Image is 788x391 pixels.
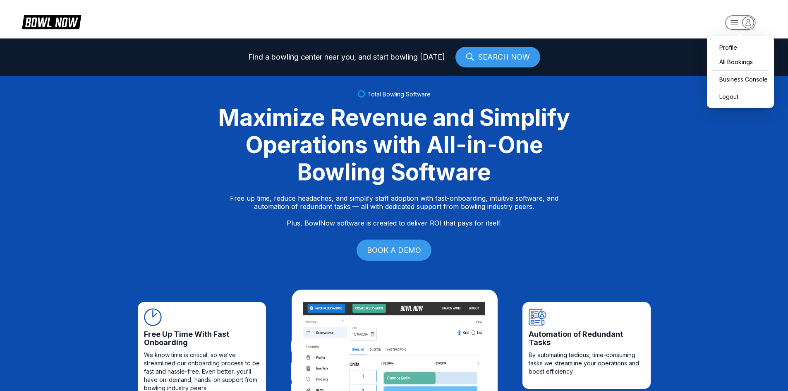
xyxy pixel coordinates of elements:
button: Logout [711,89,770,104]
a: All Bookings [711,55,770,69]
span: Automation of Redundant Tasks [529,330,644,347]
a: SEARCH NOW [455,47,540,67]
div: Maximize Revenue and Simplify Operations with All-in-One Bowling Software [208,104,580,186]
span: Total Bowling Software [367,91,431,98]
a: BOOK A DEMO [357,240,431,261]
a: Business Console [711,72,770,86]
span: Find a bowling center near you, and start bowling [DATE] [248,53,445,61]
span: By automating tedious, time-consuming tasks we streamline your operations and boost efficiency. [529,351,644,376]
span: Free Up Time With Fast Onboarding [144,330,260,347]
p: Free up time, reduce headaches, and simplify staff adoption with fast-onboarding, intuitive softw... [230,194,558,227]
a: Profile [711,40,770,55]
